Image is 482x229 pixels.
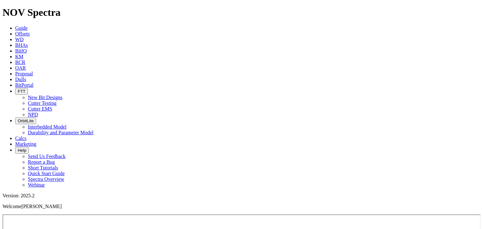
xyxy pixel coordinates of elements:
a: BitIQ [15,48,27,54]
a: Proposal [15,71,33,76]
a: Guide [15,25,28,31]
a: BCR [15,60,25,65]
a: BHAs [15,42,28,48]
a: WD [15,37,24,42]
a: Dulls [15,77,26,82]
a: Marketing [15,141,36,147]
a: New Bit Designs [28,95,62,100]
span: [PERSON_NAME] [22,204,62,209]
button: Help [15,147,29,154]
a: Durability and Parameter Model [28,130,94,135]
a: Cutter Testing [28,100,57,106]
div: Version: 2025.2 [3,193,479,199]
a: Send Us Feedback [28,154,66,159]
span: OrbitLite [18,118,34,123]
button: OrbitLite [15,118,36,124]
a: Webinar [28,182,45,188]
a: Spectra Overview [28,176,64,182]
a: Short Tutorials [28,165,58,170]
a: NPD [28,112,38,117]
a: KM [15,54,23,59]
a: Interbedded Model [28,124,66,130]
a: Report a Bug [28,159,55,165]
a: Cutter EMS [28,106,52,111]
a: BitPortal [15,82,34,88]
a: OAR [15,65,26,71]
span: Help [18,148,26,153]
h1: NOV Spectra [3,7,479,18]
p: Welcome [3,204,479,209]
a: Quick Start Guide [28,171,65,176]
a: Offsets [15,31,30,36]
button: FTT [15,88,28,95]
span: FTT [18,89,25,94]
a: Calcs [15,136,27,141]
